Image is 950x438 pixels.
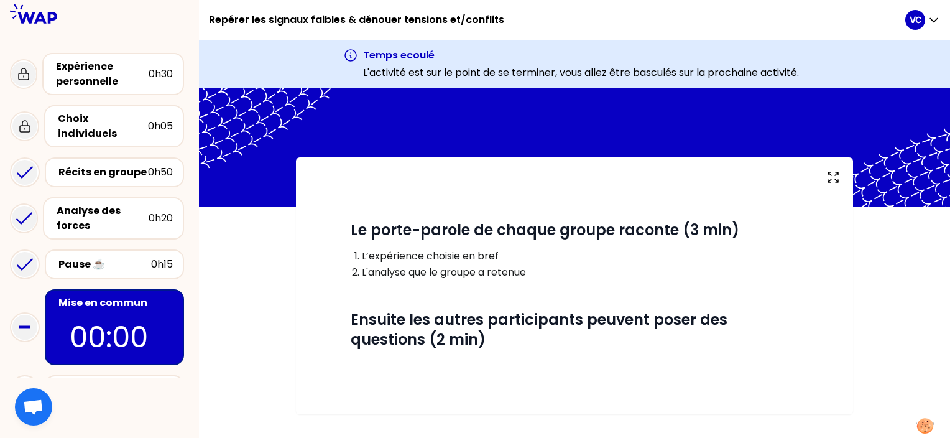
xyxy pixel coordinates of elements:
div: 0h05 [148,119,173,134]
div: 0h50 [148,165,173,180]
div: Récits en groupe [58,165,148,180]
p: L’expérience choisie en bref [362,249,797,264]
div: Pause ☕️ [58,257,151,272]
div: 0h20 [149,211,173,226]
p: VC [910,14,921,26]
h3: Temps ecoulé [363,48,799,63]
p: L'analyse que le groupe a retenue [362,265,797,280]
strong: Ensuite les autres participants peuvent poser des questions (2 min) [351,309,731,350]
div: Choix individuels [58,111,148,141]
div: 0h30 [149,67,173,82]
p: 00:00 [70,315,159,359]
p: L'activité est sur le point de se terminer, vous allez être basculés sur la prochaine activité. [363,65,799,80]
div: 0h15 [151,257,173,272]
div: Mise en commun [58,296,173,310]
div: Expérience personnelle [56,59,149,89]
button: VC [905,10,940,30]
div: Ouvrir le chat [15,388,52,426]
strong: Le porte-parole de chaque groupe raconte (3 min) [351,220,739,240]
div: Analyse des forces [57,203,149,233]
